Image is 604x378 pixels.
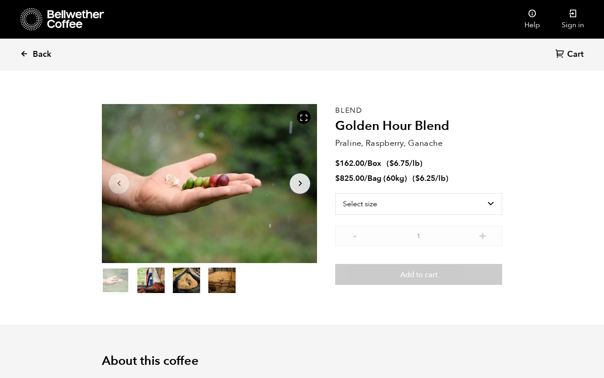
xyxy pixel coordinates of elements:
[335,137,502,149] p: Praline, Raspberry, Ganache
[415,173,435,184] bdi: 6.25
[364,173,367,184] span: /
[387,158,423,169] span: ( )
[364,158,367,169] span: /
[389,158,394,169] span: $
[33,49,51,60] span: Back
[367,158,381,169] span: Box
[413,173,448,184] span: ( )
[555,49,586,61] a: Cart
[349,230,360,239] button: -
[102,354,502,368] h2: About this coffee
[409,158,420,169] span: /lb
[435,173,446,184] span: /lb
[335,119,502,134] h2: Golden Hour Blend
[415,173,420,184] span: $
[335,264,502,285] button: Add to cart
[335,158,364,169] bdi: 162.00
[335,173,364,184] bdi: 825.00
[567,49,584,60] span: Cart
[477,230,488,239] button: +
[335,173,340,184] span: $
[389,158,409,169] bdi: 6.75
[367,173,407,184] span: Bag (60kg)
[335,158,340,169] span: $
